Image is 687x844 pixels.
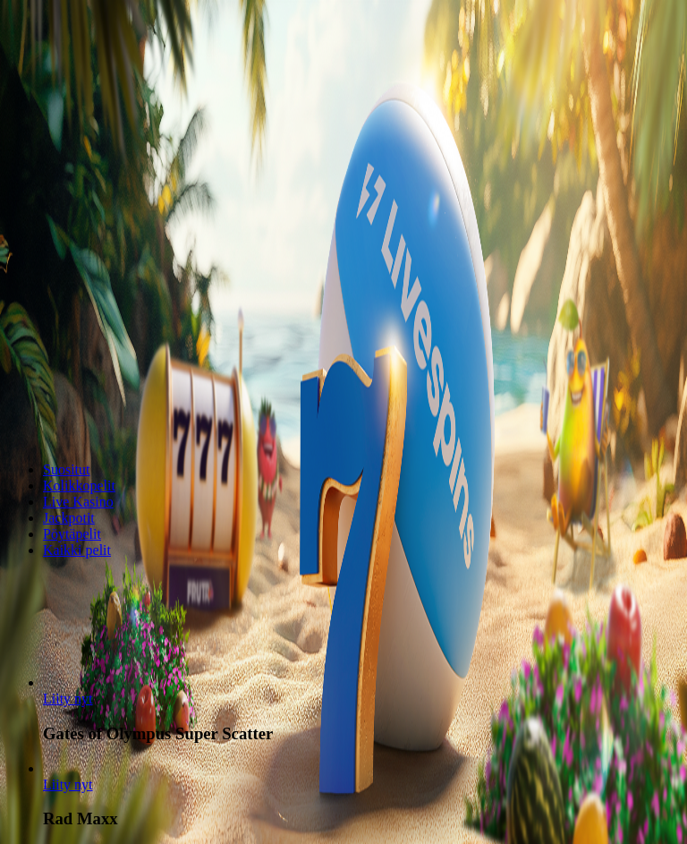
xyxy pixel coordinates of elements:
[43,542,111,558] a: Kaikki pelit
[43,510,95,525] a: Jackpotit
[7,462,680,558] nav: Lobby
[43,724,680,744] h3: Gates of Olympus Super Scatter
[43,691,93,706] span: Liity nyt
[43,675,680,744] article: Gates of Olympus Super Scatter
[43,761,680,830] article: Rad Maxx
[43,809,680,829] h3: Rad Maxx
[43,691,93,706] a: Gates of Olympus Super Scatter
[43,494,114,509] a: Live Kasino
[43,478,115,493] a: Kolikkopelit
[43,777,93,792] span: Liity nyt
[43,526,101,541] a: Pöytäpelit
[43,462,89,477] a: Suositut
[43,777,93,792] a: Rad Maxx
[7,462,680,592] header: Lobby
